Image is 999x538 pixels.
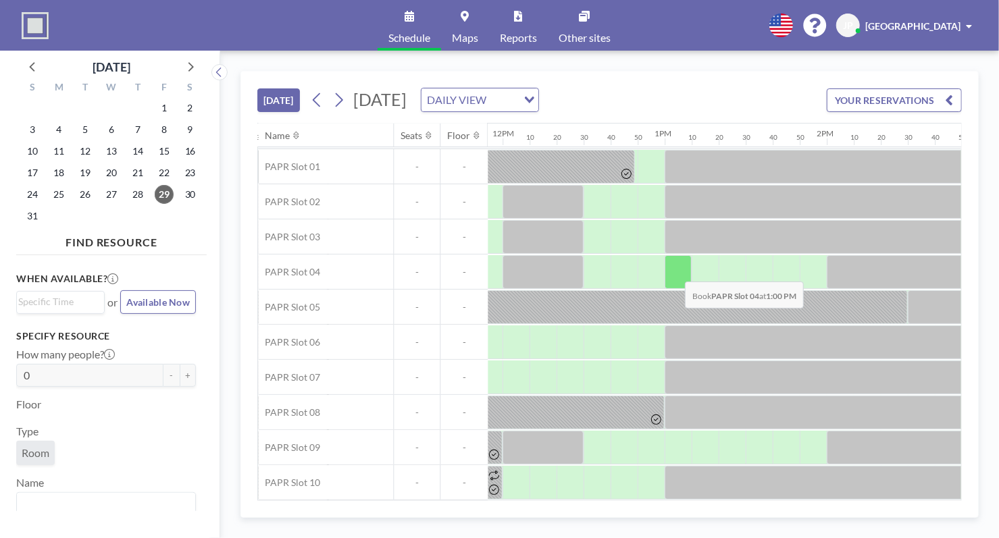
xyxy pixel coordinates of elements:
[76,120,95,139] span: Tuesday, August 5, 2025
[76,185,95,204] span: Tuesday, August 26, 2025
[23,163,42,182] span: Sunday, August 17, 2025
[843,20,853,32] span: JP
[49,142,68,161] span: Monday, August 11, 2025
[394,231,440,243] span: -
[258,336,320,348] span: PAPR Slot 06
[16,230,207,249] h4: FIND RESOURCE
[440,196,488,208] span: -
[258,266,320,278] span: PAPR Slot 04
[17,493,195,516] div: Search for option
[16,348,115,361] label: How many people?
[155,120,174,139] span: Friday, August 8, 2025
[440,161,488,173] span: -
[258,196,320,208] span: PAPR Slot 02
[711,291,759,301] b: PAPR Slot 04
[440,231,488,243] span: -
[16,476,44,489] label: Name
[181,142,200,161] span: Saturday, August 16, 2025
[18,495,188,513] input: Search for option
[49,120,68,139] span: Monday, August 4, 2025
[440,371,488,383] span: -
[22,446,49,460] span: Room
[526,133,534,142] div: 10
[766,291,796,301] b: 1:00 PM
[124,80,151,97] div: T
[23,142,42,161] span: Sunday, August 10, 2025
[20,80,46,97] div: S
[904,133,913,142] div: 30
[265,130,290,142] div: Name
[151,80,177,97] div: F
[580,133,588,142] div: 30
[452,32,478,43] span: Maps
[394,196,440,208] span: -
[931,133,940,142] div: 40
[394,371,440,383] span: -
[16,425,39,438] label: Type
[440,441,488,454] span: -
[181,185,200,204] span: Saturday, August 30, 2025
[394,301,440,313] span: -
[23,120,42,139] span: Sunday, August 3, 2025
[17,292,104,312] div: Search for option
[258,161,320,173] span: PAPR Slot 01
[102,120,121,139] span: Wednesday, August 6, 2025
[827,88,962,112] button: YOUR RESERVATIONS
[16,398,41,411] label: Floor
[102,163,121,182] span: Wednesday, August 20, 2025
[796,133,804,142] div: 50
[715,133,723,142] div: 20
[421,88,538,111] div: Search for option
[877,133,886,142] div: 20
[258,477,320,489] span: PAPR Slot 10
[500,32,537,43] span: Reports
[155,142,174,161] span: Friday, August 15, 2025
[258,301,320,313] span: PAPR Slot 05
[258,406,320,419] span: PAPR Slot 08
[553,133,561,142] div: 20
[128,163,147,182] span: Thursday, August 21, 2025
[46,80,72,97] div: M
[958,133,967,142] div: 50
[128,120,147,139] span: Thursday, August 7, 2025
[490,91,516,109] input: Search for option
[128,142,147,161] span: Thursday, August 14, 2025
[181,120,200,139] span: Saturday, August 9, 2025
[394,336,440,348] span: -
[49,185,68,204] span: Monday, August 25, 2025
[102,142,121,161] span: Wednesday, August 13, 2025
[49,163,68,182] span: Monday, August 18, 2025
[394,477,440,489] span: -
[126,296,190,308] span: Available Now
[181,99,200,117] span: Saturday, August 2, 2025
[655,128,671,138] div: 1PM
[492,128,514,138] div: 12PM
[76,142,95,161] span: Tuesday, August 12, 2025
[394,406,440,419] span: -
[394,266,440,278] span: -
[23,185,42,204] span: Sunday, August 24, 2025
[440,301,488,313] span: -
[102,185,121,204] span: Wednesday, August 27, 2025
[180,364,196,387] button: +
[865,20,960,32] span: [GEOGRAPHIC_DATA]
[155,99,174,117] span: Friday, August 1, 2025
[22,12,49,39] img: organization-logo
[440,477,488,489] span: -
[634,133,642,142] div: 50
[394,441,440,454] span: -
[424,91,489,109] span: DAILY VIEW
[440,406,488,419] span: -
[388,32,430,43] span: Schedule
[163,364,180,387] button: -
[258,441,320,454] span: PAPR Slot 09
[18,294,97,309] input: Search for option
[394,161,440,173] span: -
[76,163,95,182] span: Tuesday, August 19, 2025
[353,89,407,109] span: [DATE]
[769,133,777,142] div: 40
[440,266,488,278] span: -
[72,80,99,97] div: T
[447,130,470,142] div: Floor
[685,281,804,308] span: Book at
